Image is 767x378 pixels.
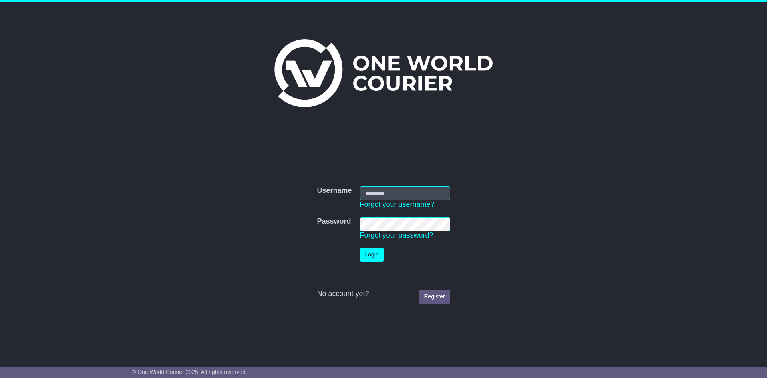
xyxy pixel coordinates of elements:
label: Username [317,186,352,195]
a: Register [419,290,450,304]
img: One World [274,39,493,107]
span: © One World Courier 2025. All rights reserved. [132,369,247,375]
label: Password [317,217,351,226]
button: Login [360,248,384,262]
a: Forgot your password? [360,231,433,239]
div: No account yet? [317,290,450,298]
a: Forgot your username? [360,200,435,208]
